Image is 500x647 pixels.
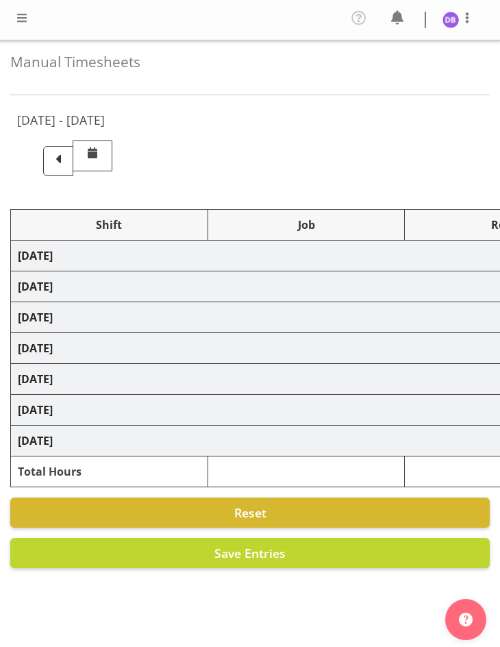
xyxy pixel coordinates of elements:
img: help-xxl-2.png [459,613,473,626]
h5: [DATE] - [DATE] [17,112,105,127]
button: Reset [10,498,490,528]
td: Total Hours [11,456,208,487]
button: Save Entries [10,538,490,568]
img: dawn-belshaw1857.jpg [442,12,459,28]
h4: Manual Timesheets [10,54,490,70]
span: Reset [234,504,266,521]
div: Job [215,217,398,233]
span: Save Entries [214,545,286,561]
div: Shift [18,217,201,233]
